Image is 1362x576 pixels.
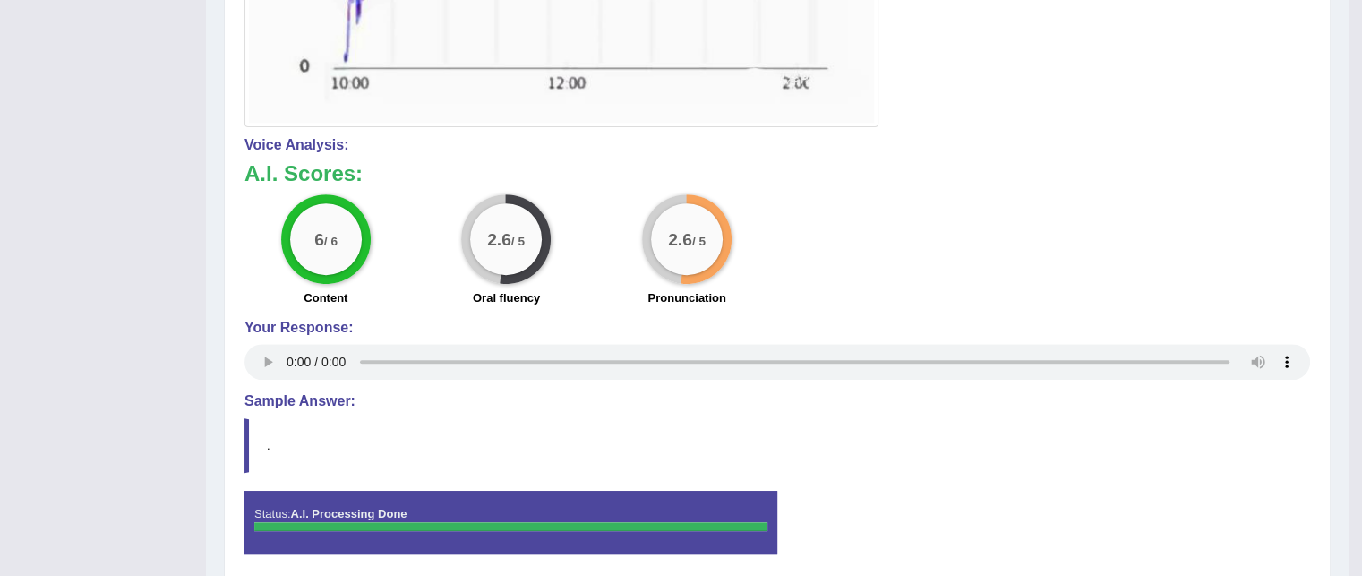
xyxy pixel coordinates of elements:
label: Oral fluency [473,289,540,306]
div: Status: [244,491,777,554]
big: 6 [314,229,324,249]
label: Content [304,289,347,306]
strong: A.I. Processing Done [290,507,407,520]
big: 2.6 [668,229,692,249]
b: A.I. Scores: [244,161,363,185]
small: / 5 [692,235,706,248]
small: / 5 [511,235,525,248]
small: / 6 [324,235,338,248]
big: 2.6 [488,229,512,249]
label: Pronunciation [647,289,725,306]
blockquote: . [244,418,1310,473]
h4: Your Response: [244,320,1310,336]
h4: Voice Analysis: [244,137,1310,153]
h4: Sample Answer: [244,393,1310,409]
